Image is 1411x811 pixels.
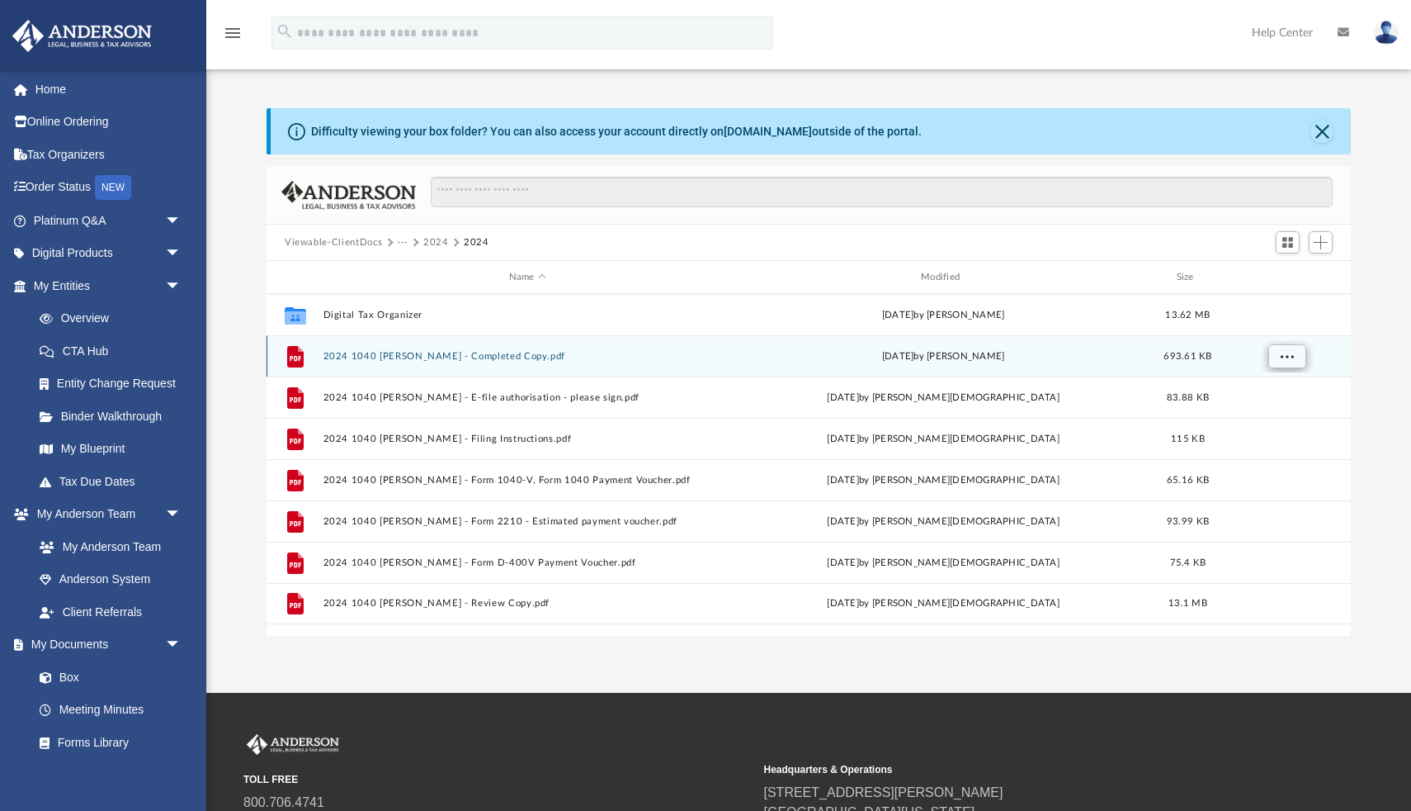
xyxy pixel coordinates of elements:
[12,73,206,106] a: Home
[23,433,198,466] a: My Blueprint
[739,432,1148,447] div: [DATE] by [PERSON_NAME][DEMOGRAPHIC_DATA]
[165,498,198,532] span: arrow_drop_down
[23,595,198,628] a: Client Referrals
[311,123,922,140] div: Difficulty viewing your box folder? You can also access your account directly on outside of the p...
[1309,231,1333,254] button: Add
[323,310,732,320] button: Digital Tax Organizer
[1168,599,1207,608] span: 13.1 MB
[1228,270,1343,285] div: id
[274,270,315,285] div: id
[323,434,732,444] button: 2024 1040 [PERSON_NAME] - Filing Instructions.pdf
[285,235,382,250] button: Viewable-ClientDocs
[23,661,190,694] a: Box
[12,106,206,139] a: Online Ordering
[1167,517,1209,526] span: 93.99 KB
[1163,352,1211,361] span: 693.61 KB
[323,516,732,527] button: 2024 1040 [PERSON_NAME] - Form 2210 - Estimated payment voucher.pdf
[12,138,206,171] a: Tax Organizers
[739,349,1148,364] div: [DATE] by [PERSON_NAME]
[323,475,732,486] button: 2024 1040 [PERSON_NAME] - Form 1040-V, Form 1040 Payment Voucher.pdf
[12,237,206,270] a: Digital Productsarrow_drop_down
[243,772,753,787] small: TOLL FREE
[23,368,206,401] a: Entity Change Request
[12,628,198,662] a: My Documentsarrow_drop_down
[739,473,1148,488] div: [DATE] by [PERSON_NAME][DEMOGRAPHIC_DATA]
[276,22,294,40] i: search
[739,308,1148,323] div: [DATE] by [PERSON_NAME]
[1155,270,1221,285] div: Size
[243,795,324,809] a: 800.706.4741
[764,762,1273,777] small: Headquarters & Operations
[323,351,732,362] button: 2024 1040 [PERSON_NAME] - Completed Copy.pdf
[1167,393,1209,402] span: 83.88 KB
[23,334,206,368] a: CTA Hub
[398,235,408,250] button: ···
[12,171,206,205] a: Order StatusNEW
[1171,434,1205,443] span: 115 KB
[724,125,812,138] a: [DOMAIN_NAME]
[23,465,206,498] a: Tax Due Dates
[165,628,198,662] span: arrow_drop_down
[739,596,1148,611] div: [DATE] by [PERSON_NAME][DEMOGRAPHIC_DATA]
[1165,311,1210,320] span: 13.62 MB
[23,694,198,727] a: Meeting Minutes
[739,270,1148,285] div: Modified
[1268,344,1306,369] button: More options
[23,400,206,433] a: Binder Walkthrough
[223,23,243,43] i: menu
[323,270,732,285] div: Name
[23,563,198,596] a: Anderson System
[739,515,1148,529] div: [DATE] by [PERSON_NAME][DEMOGRAPHIC_DATA]
[7,20,157,52] img: Anderson Advisors Platinum Portal
[1374,21,1399,45] img: User Pic
[431,177,1333,208] input: Search files and folders
[1310,120,1333,143] button: Close
[165,269,198,303] span: arrow_drop_down
[95,175,131,200] div: NEW
[323,557,732,568] button: 2024 1040 [PERSON_NAME] - Form D-400V Payment Voucher.pdf
[739,556,1148,571] div: [DATE] by [PERSON_NAME][DEMOGRAPHIC_DATA]
[764,785,1003,799] a: [STREET_ADDRESS][PERSON_NAME]
[23,530,190,563] a: My Anderson Team
[323,392,732,403] button: 2024 1040 [PERSON_NAME] - E-file authorisation - please sign.pdf
[739,391,1148,405] div: [DATE] by [PERSON_NAME][DEMOGRAPHIC_DATA]
[243,734,342,756] img: Anderson Advisors Platinum Portal
[323,598,732,609] button: 2024 1040 [PERSON_NAME] - Review Copy.pdf
[423,235,449,250] button: 2024
[1170,558,1206,567] span: 75.4 KB
[165,204,198,238] span: arrow_drop_down
[223,31,243,43] a: menu
[23,726,190,759] a: Forms Library
[1276,231,1300,254] button: Switch to Grid View
[165,237,198,271] span: arrow_drop_down
[1167,476,1209,485] span: 65.16 KB
[267,294,1351,637] div: grid
[12,269,206,302] a: My Entitiesarrow_drop_down
[12,498,198,531] a: My Anderson Teamarrow_drop_down
[12,204,206,237] a: Platinum Q&Aarrow_drop_down
[464,235,489,250] button: 2024
[23,302,206,335] a: Overview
